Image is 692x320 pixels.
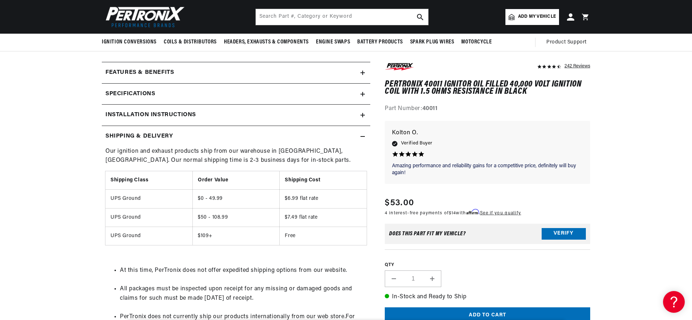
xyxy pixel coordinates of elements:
td: $50 - 108.99 [192,208,279,227]
strong: Shipping Cost [285,177,320,183]
input: Search Part #, Category or Keyword [256,9,428,25]
td: Free [280,227,367,245]
summary: Engine Swaps [312,34,354,51]
h2: Installation instructions [105,110,196,120]
td: UPS Ground [105,190,192,208]
span: Verified Buyer [401,140,432,148]
td: $7.49 flat rate [280,208,367,227]
h2: Features & Benefits [105,68,174,77]
td: UPS Ground [105,227,192,245]
h2: Shipping & Delivery [105,132,173,141]
span: Product Support [546,38,587,46]
td: UPS Ground [105,208,192,227]
summary: Features & Benefits [102,62,370,83]
span: At this time, PerTronix does not offer expedited shipping options from our website. [120,268,347,273]
span: Spark Plug Wires [410,38,454,46]
h1: PerTronix 40011 Ignitor Oil Filled 40,000 Volt Ignition Coil with 1.5 Ohms Resistance in Black [385,81,590,96]
button: Verify [542,228,586,240]
span: $14 [449,211,456,215]
summary: Ignition Conversions [102,34,160,51]
span: All packages must be inspected upon receipt for any missing or damaged goods and claims for such ... [120,286,352,301]
td: $109+ [192,227,279,245]
span: PerTronix does not currently ship our products internationally from our web store. [120,314,346,320]
span: Ignition Conversions [102,38,157,46]
span: Motorcycle [461,38,492,46]
summary: Product Support [546,34,590,51]
summary: Motorcycle [458,34,495,51]
p: 4 interest-free payments of with . [385,210,521,216]
strong: Order Value [198,177,229,183]
summary: Shipping & Delivery [102,126,370,147]
span: $53.00 [385,197,414,210]
h2: Specifications [105,89,155,99]
summary: Coils & Distributors [160,34,220,51]
span: Engine Swaps [316,38,350,46]
summary: Specifications [102,84,370,105]
td: $6.99 flat rate [280,190,367,208]
summary: Headers, Exhausts & Components [220,34,312,51]
p: Kolton O. [392,128,583,138]
span: Headers, Exhausts & Components [224,38,309,46]
span: Affirm [466,209,479,215]
span: Our ignition and exhaust products ship from our warehouse in [GEOGRAPHIC_DATA], [GEOGRAPHIC_DATA]... [105,148,350,164]
img: Pertronix [102,4,185,29]
strong: 40011 [422,106,438,112]
td: $0 - 49.99 [192,190,279,208]
p: In-Stock and Ready to Ship [385,292,590,302]
summary: Spark Plug Wires [407,34,458,51]
p: Amazing performance and reliability gains for a competitive price, definitely will buy again! [392,163,583,177]
label: QTY [385,262,590,268]
summary: Installation instructions [102,105,370,126]
button: search button [412,9,428,25]
span: Coils & Distributors [164,38,217,46]
div: 242 Reviews [564,62,590,70]
div: Does This part fit My vehicle? [389,231,466,237]
span: Battery Products [357,38,403,46]
a: Add my vehicle [505,9,559,25]
summary: Battery Products [354,34,407,51]
div: Part Number: [385,105,590,114]
a: See if you qualify - Learn more about Affirm Financing (opens in modal) [480,211,521,215]
span: Add my vehicle [518,13,556,20]
strong: Shipping Class [111,177,148,183]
